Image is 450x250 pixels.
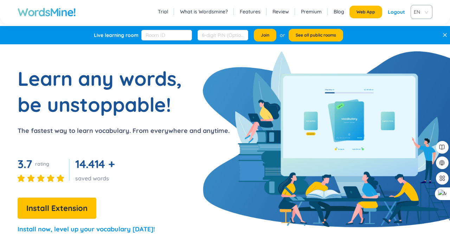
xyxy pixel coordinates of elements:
[254,29,276,41] button: Join
[26,202,88,214] span: Install Extension
[18,157,32,171] span: 3.7
[388,6,405,18] div: Logout
[334,8,344,15] a: Blog
[180,8,228,15] a: What is Wordsmine?
[289,29,343,41] button: See all public rooms
[240,8,261,15] a: Features
[75,174,117,182] div: saved words
[356,9,375,15] span: Web App
[158,8,168,15] a: Trial
[18,126,230,136] p: The fastest way to learn vocabulary. From everywhere and anytime.
[349,6,382,18] button: Web App
[75,157,115,171] span: 14.414 +
[18,5,76,19] a: WordsMine!
[280,31,285,39] div: or
[94,32,139,39] div: Live learning room
[296,32,336,38] span: See all public rooms
[141,30,192,40] input: Room ID
[301,8,322,15] a: Premium
[18,198,96,219] button: Install Extension
[198,30,248,40] input: 6-digit PIN (Optional)
[18,224,155,234] p: Install now, level up your vocabulary [DATE]!
[18,65,193,117] h1: Learn any words, be unstoppable!
[272,8,289,15] a: Review
[35,160,49,167] div: rating
[261,32,269,38] span: Join
[18,205,96,212] a: Install Extension
[414,7,426,17] span: VIE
